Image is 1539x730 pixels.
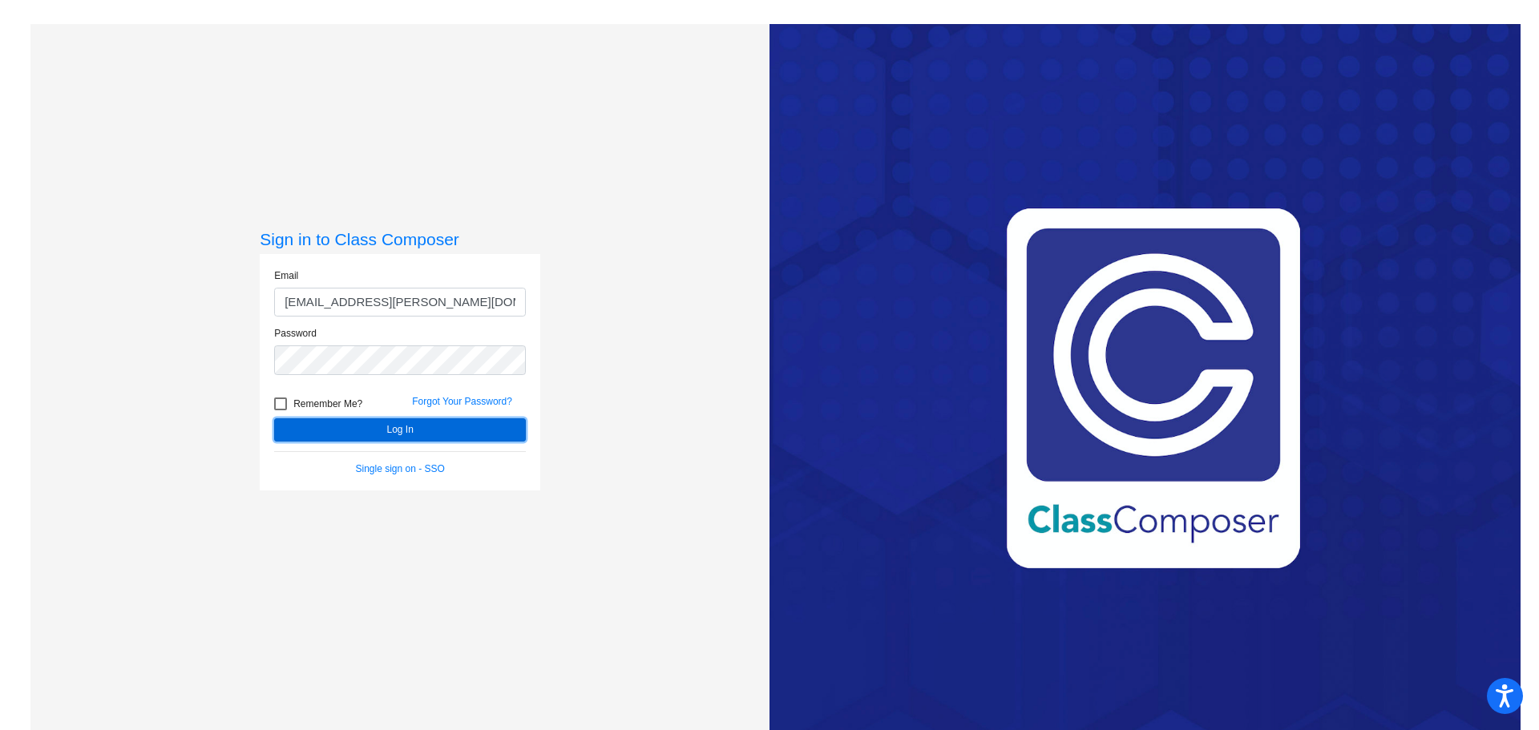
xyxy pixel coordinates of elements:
[260,229,540,249] h3: Sign in to Class Composer
[274,268,298,283] label: Email
[412,396,512,407] a: Forgot Your Password?
[356,463,445,474] a: Single sign on - SSO
[274,418,526,442] button: Log In
[274,326,317,341] label: Password
[293,394,362,413] span: Remember Me?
